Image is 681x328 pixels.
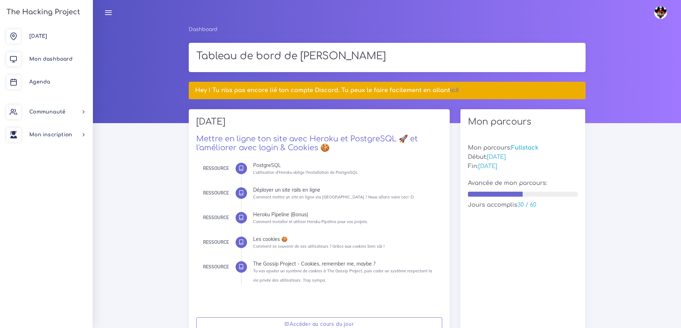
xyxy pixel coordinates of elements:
div: Déployer un site rails en ligne [253,187,437,192]
small: L'utilisation d'Heroku oblige l'installation de PostgreSQL [253,170,358,175]
span: [DATE] [29,34,47,39]
div: Ressource [203,189,229,197]
div: PostgreSQL [253,163,437,168]
a: Dashboard [189,27,217,32]
div: The Gossip Project - Cookies, remember me, maybe ? [253,261,437,266]
small: Tu vas ajouter un système de cookies à The Gossip Project, puis coder un système respectant la vi... [253,268,432,282]
a: Mettre en ligne ton site avec Heroku et PostgreSQL 🚀 et l'améliorer avec login & Cookies 🍪 [196,135,418,152]
h5: Avancée de mon parcours: [468,180,578,187]
small: Comment mettre un site en ligne via [GEOGRAPHIC_DATA] ? Nous allons voire ceci :D [253,195,414,200]
img: avatar [654,6,667,19]
span: [DATE] [487,154,506,160]
span: Agenda [29,79,50,85]
span: Mon dashboard [29,56,73,62]
span: Communauté [29,109,65,115]
h3: The Hacking Project [4,8,80,16]
small: Comment se souvenir de ses utilisateurs ? Grâce aux cookies bien sûr ! [253,244,385,249]
h5: Début: [468,154,578,161]
h5: Jours accomplis [468,202,578,208]
span: Mon inscription [29,132,72,137]
span: Fullstack [511,145,538,151]
span: [DATE] [478,163,497,170]
div: Ressource [203,214,229,222]
h5: Hey ! Tu n'as pas encore lié ton compte Discord. Tu peux le faire facilement en allant [195,87,579,94]
div: Ressource [203,238,229,246]
h2: [DATE] [196,117,442,132]
h2: Mon parcours [468,117,578,127]
h5: Mon parcours: [468,145,578,151]
a: ici! [450,87,459,94]
div: Ressource [203,263,229,271]
div: Les cookies 🍪 [253,237,437,242]
div: Ressource [203,165,229,172]
small: Comment installer et utiliser Heroku Pipeline pour vos projets. [253,219,368,224]
h1: Tableau de bord de [PERSON_NAME] [196,50,578,62]
h5: Fin: [468,163,578,170]
span: 30 / 60 [517,202,536,208]
div: Heroku Pipeline (Bonus) [253,212,437,217]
